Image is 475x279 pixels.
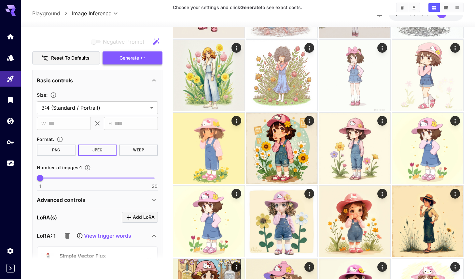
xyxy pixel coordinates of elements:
[7,117,14,125] div: Wallet
[37,196,85,204] p: Advanced controls
[377,43,387,53] div: Actions
[428,3,464,12] div: Show images in grid viewShow images in video viewShow images in list view
[7,159,14,167] div: Usage
[6,264,15,272] button: Expand sidebar
[304,116,314,126] div: Actions
[428,3,440,12] button: Show images in grid view
[103,38,144,46] span: Negative Prompt
[72,9,111,17] span: Image Inference
[7,247,14,255] div: Settings
[103,51,162,65] button: Generate
[377,116,387,126] div: Actions
[377,189,387,199] div: Actions
[396,3,420,12] div: Clear ImagesDownload All
[397,3,408,12] button: Clear Images
[7,54,14,62] div: Models
[246,40,317,111] img: 9k=
[395,11,409,16] span: $21.11
[37,232,56,240] p: LoRA: 1
[37,192,158,208] div: Advanced controls
[37,165,82,170] span: Number of images : 1
[7,138,14,146] div: API Keys
[90,37,149,46] span: Negative prompts are not compatible with the selected model.
[392,40,463,111] img: 9k=
[41,120,46,127] span: W
[119,145,158,156] button: WEBP
[450,116,460,126] div: Actions
[108,120,112,127] span: H
[231,43,241,53] div: Actions
[133,213,155,221] span: Add LoRA
[450,189,460,199] div: Actions
[82,164,93,171] button: Specify how many images to generate in a single request. Each image generation will be charged se...
[304,262,314,272] div: Actions
[452,3,463,12] button: Show images in list view
[409,11,432,16] span: credits left
[32,51,100,65] button: Reset to defaults
[319,113,390,184] img: 0PNVHJvYAA=
[77,232,131,240] button: View trigger words
[37,92,48,98] span: Size :
[246,186,317,257] img: ngAAA=
[41,249,153,269] div: Simple Vector Fluxv2.0flux1d
[7,96,14,104] div: Library
[122,212,158,223] button: Click to add LoRA
[32,9,72,17] nav: breadcrumb
[37,77,73,84] p: Basic controls
[450,43,460,53] div: Actions
[231,262,241,272] div: Actions
[392,186,463,257] img: d2HR09c7scp5gcojzrEBLeYWIuLRHuqbVRB7IaoejMtwoLytFW0vxASraKuP5dSLZpsIK0uSjjleBZQzQLvIcbs+1axp+BsQ2...
[39,183,41,189] span: 1
[37,73,158,88] div: Basic controls
[246,113,317,184] img: bQAAA=
[152,183,158,189] span: 20
[119,54,139,62] span: Generate
[440,3,452,12] button: Show images in video view
[37,136,54,142] span: Format :
[54,136,66,143] button: Choose the file format for the output image.
[32,9,60,17] a: Playground
[231,189,241,199] div: Actions
[173,40,244,111] img: Z
[231,116,241,126] div: Actions
[37,214,57,221] p: LoRA(s)
[78,145,117,156] button: JPEG
[319,186,390,257] img: P3IYwiqowVMB7vnaPUSGUDhgAAAAAAAAAAAAAAAAAAAAAAVBhAAA
[173,186,244,257] img: mdGXgnVZ0fQy4JQQrq6oBVB1WXwE4b2bfENd4OOqR2KMacuUhIWyhGef3AEH3AUb2vqhKJHiC+1bucMc+gACZYAU7wKES+ElP...
[450,262,460,272] div: Actions
[408,3,420,12] button: Download All
[304,43,314,53] div: Actions
[240,5,261,10] b: Generate
[84,232,131,240] p: View trigger words
[392,113,463,184] img: mdGXgnVZ0fQy4JQQrq6oBVB1WXwE4b2bfENd4OOqR2KMacuUhIWyhGef3AEH3AUb2vqhKJHiC+1bucMc+gACZYAU7wKES+ElP...
[7,33,14,41] div: Home
[48,92,59,98] button: Adjust the dimensions of the generated image by specifying its width and height in pixels, or sel...
[173,5,302,10] span: Choose your settings and click to see exact costs.
[37,228,158,244] div: LoRA: 1View trigger words
[37,145,76,156] button: PNG
[319,40,390,111] img: 2Q==
[7,75,14,83] div: Playground
[377,262,387,272] div: Actions
[173,113,244,184] img: 8GC7VhPKJe8AnZOY+q8rDONZprk2zIkoZu7A0AyYcHVoXfspA8ImbnyIqTEc5chTdme6lyQxB5E3ANmSCgAAbI6+lLm7uV3Gc...
[304,189,314,199] div: Actions
[41,104,147,112] span: 3:4 (Standard / Portrait)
